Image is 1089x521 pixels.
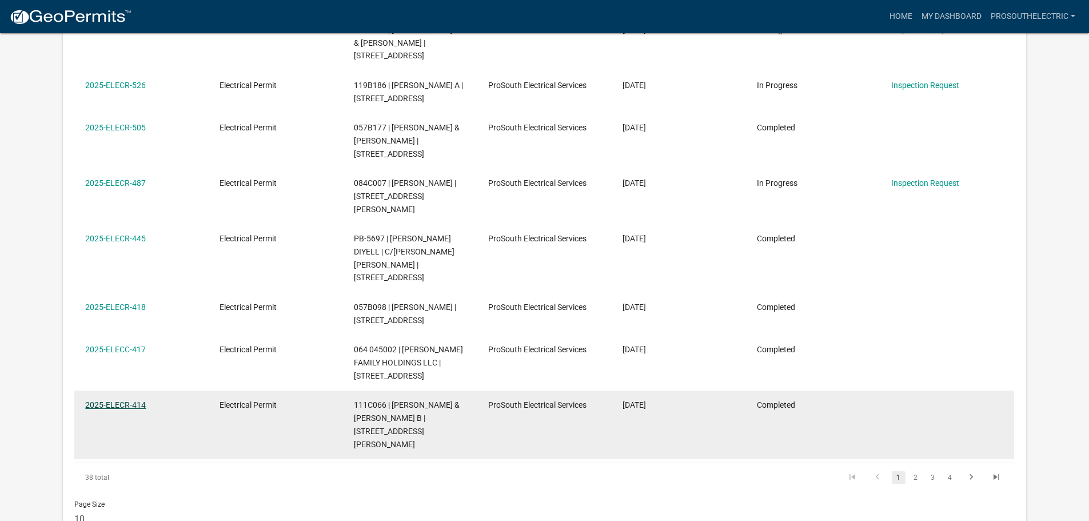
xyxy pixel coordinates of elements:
a: go to first page [841,471,863,484]
a: Prosouthelectric [986,6,1080,27]
a: 3 [926,471,940,484]
span: Electrical Permit [220,234,277,243]
a: 4 [943,471,957,484]
span: 084C007 | SCHLENK PHILIP M | 989 A DENNIS STATION RD [354,178,456,214]
span: 08/04/2025 [623,303,646,312]
span: In Progress [757,178,797,188]
span: Electrical Permit [220,123,277,132]
a: go to next page [960,471,982,484]
a: 2025-ELECC-417 [85,345,146,354]
span: ProSouth Electrical Services [488,234,587,243]
span: Electrical Permit [220,178,277,188]
li: page 4 [942,468,959,487]
span: 08/14/2025 [623,234,646,243]
a: My Dashboard [917,6,986,27]
span: Electrical Permit [220,400,277,409]
span: ProSouth Electrical Services [488,178,587,188]
span: 064 045002 | PASCHAL FAMILY HOLDINGS LLC | 127 LOWER HARMONY RD [354,345,463,380]
span: Electrical Permit [220,303,277,312]
span: Completed [757,303,795,312]
span: Completed [757,123,795,132]
span: In Progress [757,81,797,90]
span: ProSouth Electrical Services [488,81,587,90]
div: 38 total [74,463,260,492]
span: 09/15/2025 [623,81,646,90]
a: 2025-ELECR-418 [85,303,146,312]
a: 2025-ELECR-414 [85,400,146,409]
span: ProSouth Electrical Services [488,400,587,409]
span: ProSouth Electrical Services [488,345,587,354]
span: 057B177 | CRAVER HASCO & KATHRYN | 105 W BEAR CREEK RD [354,123,460,158]
span: Electrical Permit [220,81,277,90]
a: 2025-ELECR-505 [85,123,146,132]
a: go to last page [986,471,1007,484]
span: ProSouth Electrical Services [488,123,587,132]
li: page 3 [924,468,942,487]
span: 08/26/2025 [623,178,646,188]
span: 111C066 | GARDNER JAMES G & MILDRED B | 112 Twisting Hill Rd [354,400,460,448]
span: PB-5697 | GRIFFIN SHAMEKA DIYELL | C/O GRANCIANO LOPEZ | 1244 MADISON RD LOT 17 [354,234,454,282]
span: 119B186 | BERUBE LINDA A | 298 EAST RIVER BEND DR [354,81,463,103]
span: 08/04/2025 [623,345,646,354]
a: 2 [909,471,923,484]
span: Completed [757,400,795,409]
a: Inspection Request [891,178,959,188]
a: go to previous page [867,471,888,484]
a: 2025-ELECR-445 [85,234,146,243]
span: 09/09/2025 [623,123,646,132]
span: Completed [757,345,795,354]
span: ProSouth Electrical Services [488,303,587,312]
li: page 2 [907,468,924,487]
a: Home [885,6,917,27]
span: 057B098 | HAYES CRAIG | 187 BEAR CREEK RD [354,303,456,325]
span: 126C037 | ADAMS SUSAN A & LOUIS O | 108 ROCKVILLE SPRINGS CT [354,25,460,61]
a: Inspection Request [891,81,959,90]
a: 2025-ELECR-487 [85,178,146,188]
a: 2025-ELECR-526 [85,81,146,90]
span: 07/31/2025 [623,400,646,409]
span: Completed [757,234,795,243]
li: page 1 [890,468,907,487]
a: 1 [892,471,905,484]
span: Electrical Permit [220,345,277,354]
